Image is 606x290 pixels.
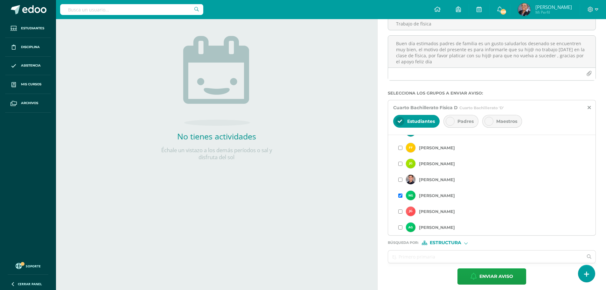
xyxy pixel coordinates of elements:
input: Titulo [388,18,596,30]
img: student [406,143,415,152]
a: Mis cursos [5,75,51,94]
img: student [406,175,415,184]
img: 7f0a1b19c3ee77ae0c5d23881bd2b77a.png [518,3,531,16]
label: [PERSON_NAME] [419,225,455,230]
span: [PERSON_NAME] [535,4,572,10]
span: Mis cursos [21,82,41,87]
span: Cerrar panel [18,282,42,286]
img: no_activities.png [183,36,250,126]
input: Busca un usuario... [60,4,203,15]
img: student [406,159,415,168]
a: Asistencia [5,57,51,75]
span: Asistencia [21,63,41,68]
img: student [406,223,415,232]
textarea: Buen día estimados padres de familia es un gusto saludarlos desenado se encuentren muy bien, el m... [388,36,596,67]
span: Enviar aviso [479,269,513,284]
a: Archivos [5,94,51,113]
input: Ej. Primero primaria [388,251,583,263]
span: Búsqueda por : [388,241,419,244]
a: Estudiantes [5,19,51,38]
span: Estudiantes [21,26,44,31]
span: 108 [500,8,507,15]
span: Padres [457,118,474,124]
span: Cuarto Bachillerato Física D [393,105,458,110]
img: student [406,191,415,200]
span: Disciplina [21,45,40,50]
div: [object Object] [422,241,470,245]
a: Soporte [8,261,48,270]
img: student [406,207,415,216]
span: Mi Perfil [535,10,572,15]
span: Archivos [21,101,38,106]
label: [PERSON_NAME] [419,145,455,150]
a: Disciplina [5,38,51,57]
span: Cuarto Bachillerato 'D' [459,105,504,110]
label: Selecciona los grupos a enviar aviso : [388,91,596,95]
span: Estudiantes [407,118,435,124]
p: Échale un vistazo a los demás períodos o sal y disfruta del sol [153,147,280,161]
button: Enviar aviso [457,268,526,285]
h2: No tienes actividades [153,131,280,142]
label: [PERSON_NAME] [419,209,455,214]
span: Estructura [430,241,461,244]
label: [PERSON_NAME] [419,161,455,166]
span: Maestros [496,118,517,124]
label: [PERSON_NAME] [419,193,455,198]
label: [PERSON_NAME] [419,177,455,182]
span: Soporte [26,264,41,268]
